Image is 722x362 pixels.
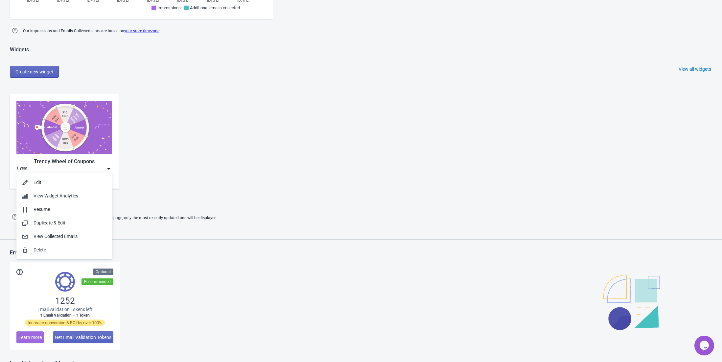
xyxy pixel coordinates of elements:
button: View Widget Analytics [16,189,112,203]
button: Get Email Validation Tokens [53,331,113,343]
div: Recommended [82,278,113,285]
img: illustration.svg [603,275,660,330]
span: 1 Email Validation = 1 Token [40,313,90,318]
span: View Widget Analytics [34,193,78,198]
div: Resume [34,206,107,213]
span: Email validation Tokens left [37,306,93,313]
iframe: chat widget [694,336,715,355]
button: Resume [16,203,112,216]
div: 1 year [16,166,27,172]
a: your store timezone [124,29,159,33]
div: View all widgets [679,66,711,72]
button: View Collected Emails [16,230,112,243]
img: tokens.svg [55,272,75,292]
span: Impressions [157,5,181,10]
span: Additional emails collected [190,5,240,10]
img: help.png [10,212,20,222]
div: Edit [34,179,107,186]
div: Optional [93,269,113,275]
span: Our Impressions and Emails Collected stats are based on . [23,26,160,37]
img: help.png [10,26,20,36]
button: Edit [16,176,112,189]
span: If two Widgets are enabled and targeting the same page, only the most recently updated one will b... [23,213,218,223]
button: Create new widget [10,66,59,78]
span: Increase conversion & ROI by over 100% [25,320,105,326]
span: Get Email Validation Tokens [55,335,111,340]
img: dropdown.png [105,166,112,172]
span: 1252 [55,296,75,306]
span: Create new widget [15,69,53,74]
div: Delete [34,246,107,253]
span: Learn more [18,335,42,340]
div: Trendy Wheel of Coupons [16,158,112,166]
img: trendy_game.png [16,101,112,154]
button: Delete [16,243,112,257]
button: Learn more [16,331,44,343]
button: Duplicate & Edit [16,216,112,230]
div: View Collected Emails [34,233,107,240]
div: Duplicate & Edit [34,220,107,226]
